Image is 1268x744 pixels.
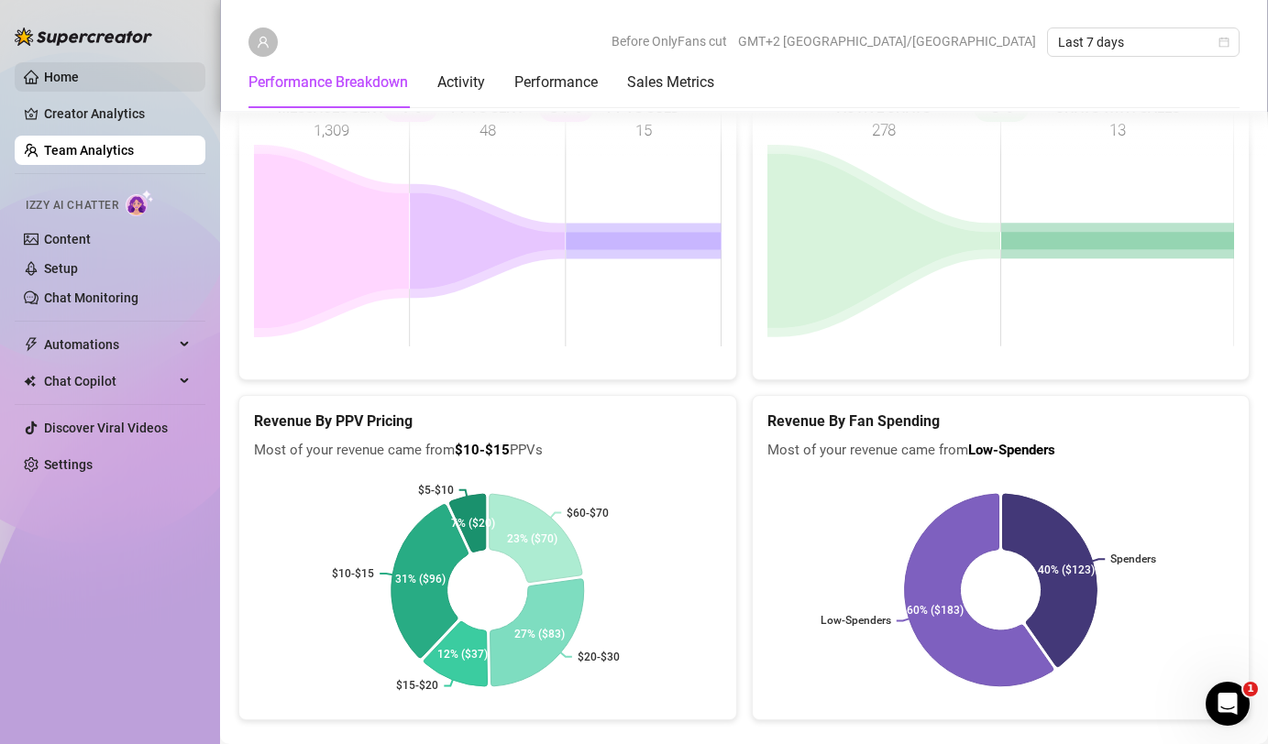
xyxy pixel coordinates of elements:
a: Settings [44,457,93,472]
img: Chat Copilot [24,375,36,388]
a: Setup [44,261,78,276]
text: $20-$30 [578,651,620,663]
span: Before OnlyFans cut [612,27,727,55]
span: Last 7 days [1058,28,1229,56]
span: Chat Copilot [44,367,174,396]
text: $5-$10 [418,483,454,496]
div: Performance [514,71,598,93]
a: Team Analytics [44,143,134,158]
span: Most of your revenue came from [767,440,1235,462]
text: Spenders [1110,553,1156,565]
b: $10-$15 [455,442,510,458]
text: Low-Spenders [820,614,890,627]
img: logo-BBDzfeDw.svg [15,27,152,46]
span: Izzy AI Chatter [26,197,118,214]
img: AI Chatter [126,190,154,216]
span: Automations [44,330,174,359]
a: Home [44,70,79,84]
span: user [257,36,270,49]
span: 1 [1243,682,1258,696]
text: $10-$15 [332,567,374,580]
text: $15-$20 [396,679,438,692]
span: Most of your revenue came from PPVs [254,440,722,462]
a: Discover Viral Videos [44,421,168,435]
div: Sales Metrics [627,71,714,93]
iframe: Intercom live chat [1206,682,1250,726]
a: Chat Monitoring [44,290,138,305]
span: GMT+2 [GEOGRAPHIC_DATA]/[GEOGRAPHIC_DATA] [738,27,1036,55]
text: $60-$70 [567,506,609,519]
span: thunderbolt [24,337,39,352]
span: calendar [1218,37,1229,48]
div: Activity [437,71,485,93]
a: Content [44,232,91,246]
div: Performance Breakdown [248,71,408,93]
h5: Revenue By Fan Spending [767,410,1235,432]
h5: Revenue By PPV Pricing [254,410,722,432]
b: Low-Spenders [968,442,1055,458]
a: Creator Analytics [44,99,191,128]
